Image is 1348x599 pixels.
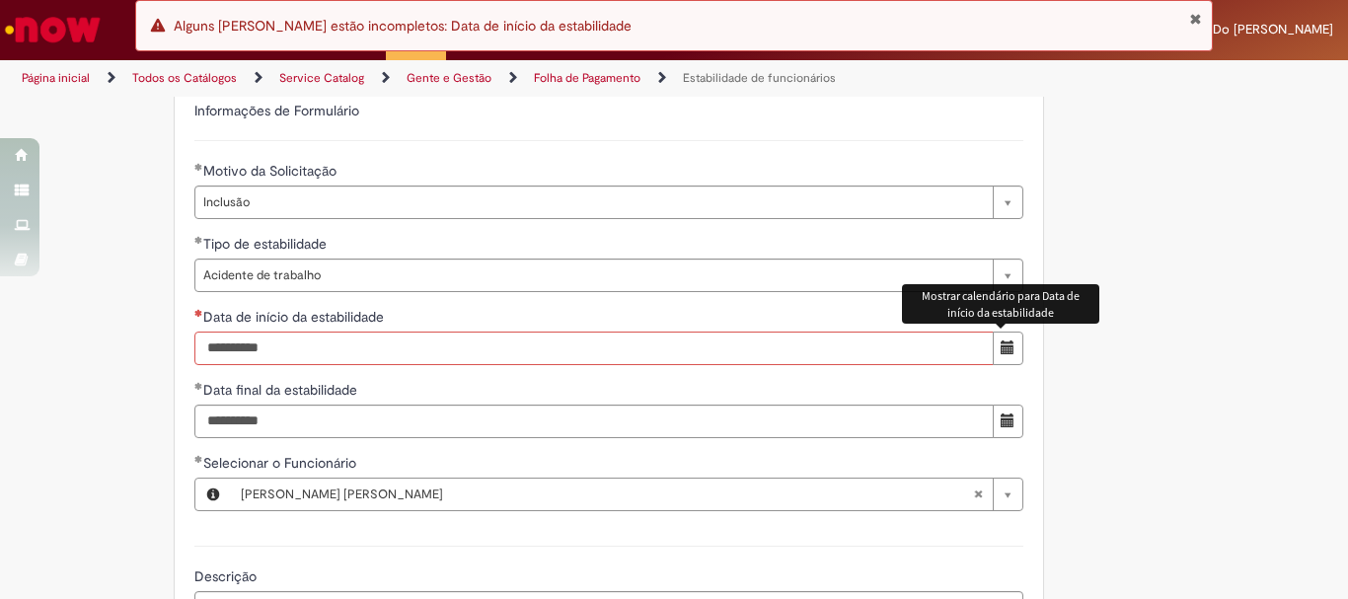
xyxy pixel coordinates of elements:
[963,479,993,510] abbr: Limpar campo Selecionar o Funcionário
[203,260,983,291] span: Acidente de trabalho
[194,332,994,365] input: Data de início da estabilidade
[534,70,640,86] a: Folha de Pagamento
[194,236,203,244] span: Obrigatório Preenchido
[174,17,632,35] span: Alguns [PERSON_NAME] estão incompletos: Data de início da estabilidade
[203,235,331,253] span: Tipo de estabilidade
[407,70,491,86] a: Gente e Gestão
[132,70,237,86] a: Todos os Catálogos
[683,70,836,86] a: Estabilidade de funcionários
[194,567,261,585] span: Descrição
[902,284,1099,324] div: Mostrar calendário para Data de início da estabilidade
[194,382,203,390] span: Obrigatório Preenchido
[993,332,1023,365] button: Mostrar calendário para Data de início da estabilidade
[203,308,388,326] span: Data de início da estabilidade
[1109,21,1333,37] span: [PERSON_NAME] Do [PERSON_NAME]
[22,70,90,86] a: Página inicial
[241,479,973,510] span: [PERSON_NAME] [PERSON_NAME]
[279,70,364,86] a: Service Catalog
[194,163,203,171] span: Obrigatório Preenchido
[15,60,884,97] ul: Trilhas de página
[993,405,1023,438] button: Mostrar calendário para Data final da estabilidade
[195,479,231,510] button: Selecionar o Funcionário, Visualizar este registro Paula Camille Azevedo Martins
[194,405,994,438] input: Data final da estabilidade 20 March 2025 Thursday
[2,10,104,49] img: ServiceNow
[203,454,360,472] span: Necessários - Selecionar o Funcionário
[231,479,1022,510] a: [PERSON_NAME] [PERSON_NAME]Limpar campo Selecionar o Funcionário
[203,162,340,180] span: Motivo da Solicitação
[194,102,359,119] label: Informações de Formulário
[194,309,203,317] span: Necessários
[203,381,361,399] span: Data final da estabilidade
[194,455,203,463] span: Obrigatório Preenchido
[1189,11,1202,27] button: Fechar Notificação
[203,187,983,218] span: Inclusão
